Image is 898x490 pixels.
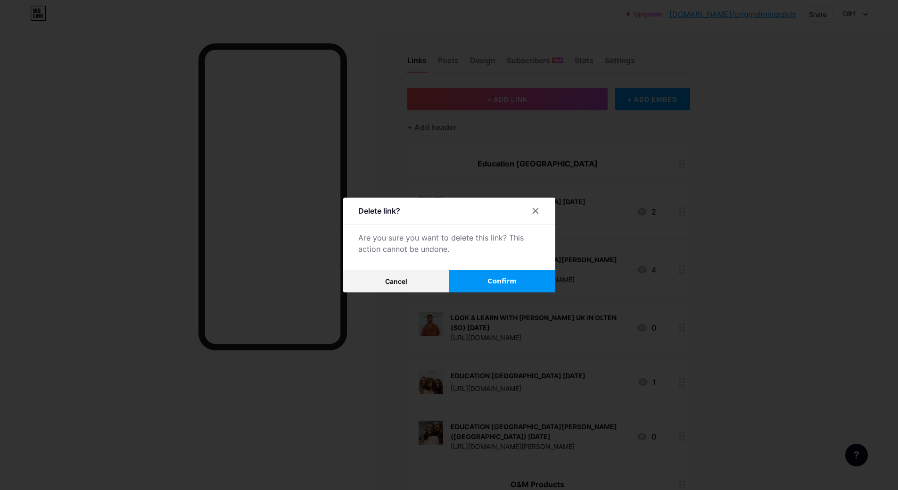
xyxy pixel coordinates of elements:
span: Cancel [385,277,407,285]
span: Confirm [487,276,517,286]
div: Delete link? [358,205,400,216]
div: Are you sure you want to delete this link? This action cannot be undone. [358,232,540,255]
button: Confirm [449,270,555,292]
button: Cancel [343,270,449,292]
